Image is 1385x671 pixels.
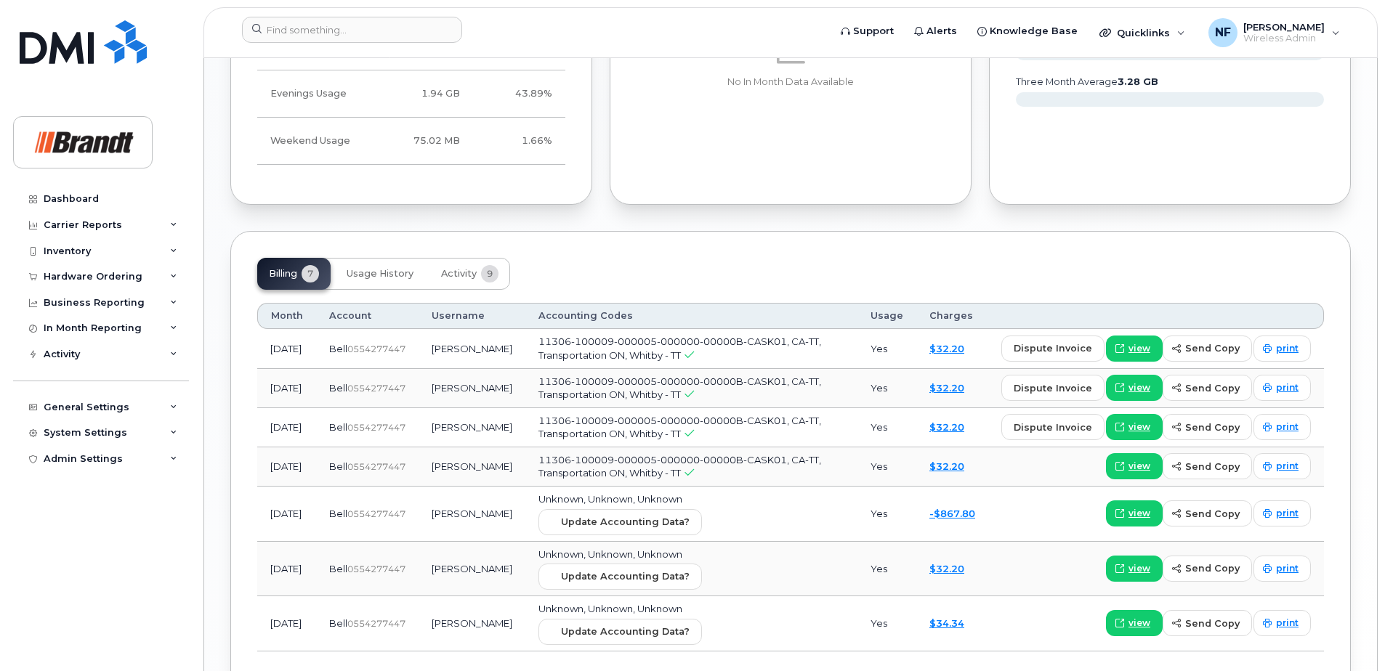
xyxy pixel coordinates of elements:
[1185,617,1240,630] span: send copy
[1117,27,1170,38] span: Quicklinks
[929,421,964,433] a: $32.20
[347,268,413,280] span: Usage History
[1014,381,1092,395] span: dispute invoice
[831,17,904,46] a: Support
[1014,341,1092,355] span: dispute invoice
[329,617,347,629] span: Bell
[1276,342,1299,355] span: print
[538,493,682,505] span: Unknown, Unknown, Unknown
[242,17,462,43] input: Find something...
[257,542,316,597] td: [DATE]
[1163,414,1252,440] button: send copy
[1106,414,1163,440] a: view
[1163,500,1252,526] button: send copy
[1198,18,1350,47] div: Noah Fouillard
[441,268,477,280] span: Activity
[1128,381,1150,394] span: view
[1128,420,1150,434] span: view
[1276,617,1299,630] span: print
[257,447,316,487] td: [DATE]
[329,460,347,472] span: Bell
[538,375,821,401] span: 11306-100009-000005-000000-00000B-CASK01, CA-TT, Transportation ON, Whitby - TT
[1128,562,1150,575] span: view
[1253,414,1311,440] a: print
[1276,460,1299,473] span: print
[538,454,821,479] span: 11306-100009-000005-000000-00000B-CASK01, CA-TT, Transportation ON, Whitby - TT
[1253,335,1311,362] a: print
[419,487,525,542] td: [PERSON_NAME]
[329,382,347,394] span: Bell
[1243,21,1325,33] span: [PERSON_NAME]
[419,329,525,368] td: [PERSON_NAME]
[926,24,957,38] span: Alerts
[1106,375,1163,401] a: view
[347,461,405,472] span: 0554277447
[1253,610,1311,636] a: print
[1128,507,1150,520] span: view
[637,76,945,89] p: No In Month Data Available
[1106,556,1163,582] a: view
[1106,453,1163,479] a: view
[1106,500,1163,526] a: view
[1001,414,1105,440] button: dispute invoice
[1001,335,1105,362] button: dispute invoice
[316,303,419,329] th: Account
[929,343,964,354] a: $32.20
[371,70,473,118] td: 1.94 GB
[929,460,964,472] a: $32.20
[419,408,525,447] td: [PERSON_NAME]
[1276,507,1299,520] span: print
[481,265,498,282] span: 9
[857,447,916,487] td: Yes
[904,17,967,46] a: Alerts
[561,569,690,583] span: Update Accounting Data?
[329,508,347,519] span: Bell
[257,70,565,118] tr: Weekdays from 6:00pm to 8:00am
[1163,375,1252,401] button: send copy
[853,24,894,38] span: Support
[347,383,405,394] span: 0554277447
[1128,617,1150,630] span: view
[857,303,916,329] th: Usage
[538,619,702,645] button: Update Accounting Data?
[1128,460,1150,473] span: view
[1253,556,1311,582] a: print
[257,408,316,447] td: [DATE]
[347,422,405,433] span: 0554277447
[929,508,975,519] a: -$867.80
[257,487,316,542] td: [DATE]
[1163,610,1252,636] button: send copy
[1185,341,1240,355] span: send copy
[929,617,964,629] a: $34.34
[257,596,316,651] td: [DATE]
[1253,375,1311,401] a: print
[561,625,690,638] span: Update Accounting Data?
[257,329,316,368] td: [DATE]
[257,70,371,118] td: Evenings Usage
[1215,24,1231,41] span: NF
[538,415,821,440] span: 11306-100009-000005-000000-00000B-CASK01, CA-TT, Transportation ON, Whitby - TT
[419,303,525,329] th: Username
[1128,342,1150,355] span: view
[329,421,347,433] span: Bell
[1276,562,1299,575] span: print
[916,303,988,329] th: Charges
[857,329,916,368] td: Yes
[347,508,405,519] span: 0554277447
[347,564,405,574] span: 0554277447
[1253,453,1311,479] a: print
[857,596,916,651] td: Yes
[257,303,316,329] th: Month
[257,118,565,165] tr: Friday from 6:00pm to Monday 8:00am
[1163,335,1252,362] button: send copy
[1185,381,1240,395] span: send copy
[1185,420,1240,434] span: send copy
[538,603,682,614] span: Unknown, Unknown, Unknown
[473,70,565,118] td: 43.89%
[1185,507,1240,521] span: send copy
[257,118,371,165] td: Weekend Usage
[419,447,525,487] td: [PERSON_NAME]
[990,24,1078,38] span: Knowledge Base
[419,369,525,408] td: [PERSON_NAME]
[1163,556,1252,582] button: send copy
